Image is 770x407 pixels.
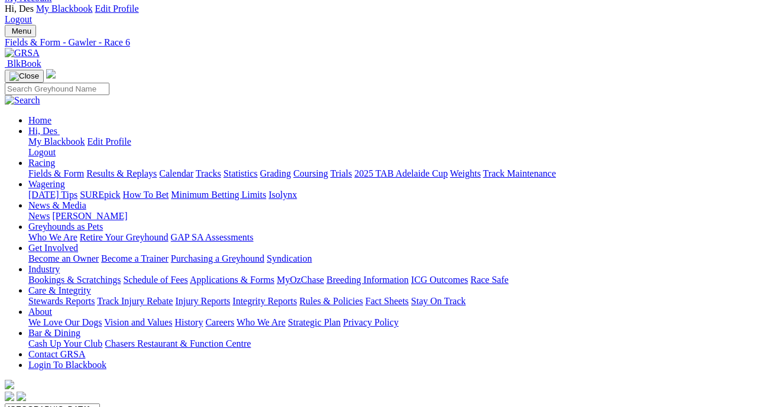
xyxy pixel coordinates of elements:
a: SUREpick [80,190,120,200]
a: 2025 TAB Adelaide Cup [354,168,448,178]
a: Weights [450,168,481,178]
a: Statistics [224,168,258,178]
img: GRSA [5,48,40,58]
a: Logout [5,14,32,24]
div: Wagering [28,190,765,200]
a: MyOzChase [277,275,324,285]
a: Logout [28,147,56,157]
a: Care & Integrity [28,285,91,295]
div: Greyhounds as Pets [28,232,765,243]
a: Isolynx [268,190,297,200]
a: Minimum Betting Limits [171,190,266,200]
div: News & Media [28,211,765,222]
a: Fields & Form - Gawler - Race 6 [5,37,765,48]
a: My Blackbook [36,4,93,14]
div: Get Involved [28,253,765,264]
a: Wagering [28,179,65,189]
a: Become a Trainer [101,253,169,263]
a: Stewards Reports [28,296,95,306]
a: History [174,317,203,327]
a: Vision and Values [104,317,172,327]
span: BlkBook [7,58,41,69]
a: Hi, Des [28,126,60,136]
div: Care & Integrity [28,296,765,307]
a: Syndication [267,253,312,263]
a: Bookings & Scratchings [28,275,121,285]
div: About [28,317,765,328]
a: Privacy Policy [343,317,399,327]
div: Industry [28,275,765,285]
img: twitter.svg [17,392,26,401]
div: Racing [28,168,765,179]
a: Contact GRSA [28,349,85,359]
a: Edit Profile [88,136,131,146]
a: Grading [260,168,291,178]
div: Bar & Dining [28,338,765,349]
a: Who We Are [28,232,77,242]
img: Close [9,71,39,81]
img: logo-grsa-white.png [46,69,56,79]
a: Fields & Form [28,168,84,178]
a: Stay On Track [411,296,465,306]
a: Greyhounds as Pets [28,222,103,232]
a: Purchasing a Greyhound [171,253,264,263]
a: Schedule of Fees [123,275,187,285]
a: Edit Profile [95,4,138,14]
span: Hi, Des [28,126,57,136]
a: Trials [330,168,352,178]
a: Coursing [293,168,328,178]
a: Breeding Information [326,275,409,285]
a: BlkBook [5,58,41,69]
a: GAP SA Assessments [171,232,254,242]
span: Hi, Des [5,4,34,14]
img: facebook.svg [5,392,14,401]
a: Rules & Policies [299,296,363,306]
a: Race Safe [470,275,508,285]
img: logo-grsa-white.png [5,380,14,389]
a: Tracks [196,168,221,178]
a: Home [28,115,51,125]
a: We Love Our Dogs [28,317,102,327]
div: Hi, Des [28,136,765,158]
a: News [28,211,50,221]
input: Search [5,83,109,95]
a: Cash Up Your Club [28,338,102,349]
span: Menu [12,27,31,35]
a: Track Injury Rebate [97,296,173,306]
a: News & Media [28,200,86,210]
a: Applications & Forms [190,275,274,285]
a: Strategic Plan [288,317,341,327]
a: How To Bet [123,190,169,200]
a: Fact Sheets [365,296,409,306]
a: Calendar [159,168,193,178]
a: About [28,307,52,317]
a: My Blackbook [28,136,85,146]
a: Login To Blackbook [28,360,106,370]
a: [DATE] Tips [28,190,77,200]
a: Track Maintenance [483,168,556,178]
a: ICG Outcomes [411,275,468,285]
a: Injury Reports [175,296,230,306]
a: Racing [28,158,55,168]
a: Industry [28,264,60,274]
a: Careers [205,317,234,327]
a: Become an Owner [28,253,99,263]
a: Chasers Restaurant & Function Centre [105,338,251,349]
a: Results & Replays [86,168,157,178]
a: Who We Are [237,317,286,327]
img: Search [5,95,40,106]
a: [PERSON_NAME] [52,211,127,221]
a: Get Involved [28,243,78,253]
a: Integrity Reports [232,296,297,306]
button: Toggle navigation [5,70,44,83]
a: Bar & Dining [28,328,80,338]
div: My Account [5,4,765,25]
button: Toggle navigation [5,25,36,37]
a: Retire Your Greyhound [80,232,169,242]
